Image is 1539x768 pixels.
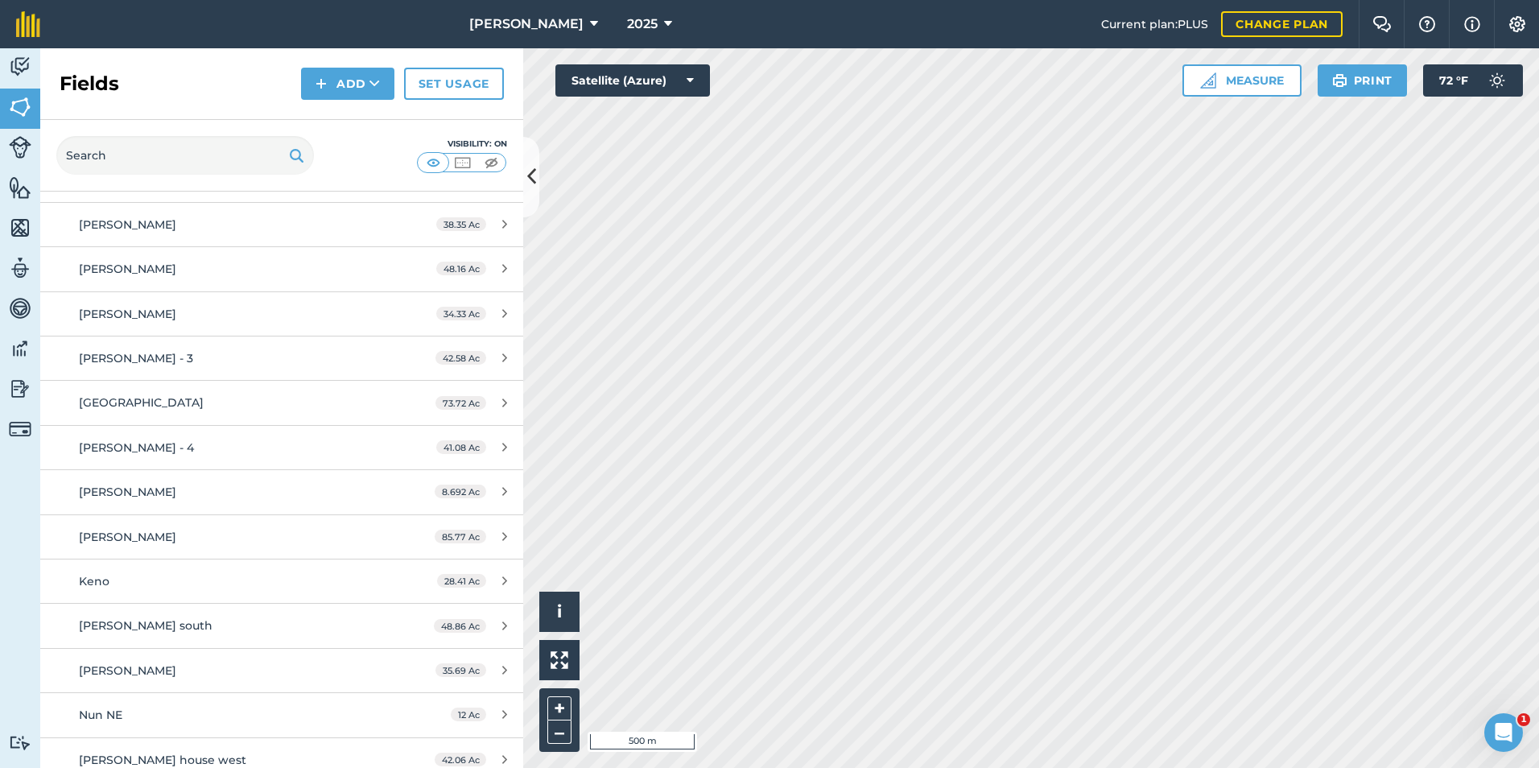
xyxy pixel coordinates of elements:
[40,604,523,647] a: [PERSON_NAME] south48.86 Ac
[40,470,523,514] a: [PERSON_NAME]8.692 Ac
[9,216,31,240] img: svg+xml;base64,PHN2ZyB4bWxucz0iaHR0cDovL3d3dy53My5vcmcvMjAwMC9zdmciIHdpZHRoPSI1NiIgaGVpZ2h0PSI2MC...
[79,753,246,767] span: [PERSON_NAME] house west
[9,95,31,119] img: svg+xml;base64,PHN2ZyB4bWxucz0iaHR0cDovL3d3dy53My5vcmcvMjAwMC9zdmciIHdpZHRoPSI1NiIgaGVpZ2h0PSI2MC...
[16,11,40,37] img: fieldmargin Logo
[437,574,486,588] span: 28.41 Ac
[1464,14,1480,34] img: svg+xml;base64,PHN2ZyB4bWxucz0iaHR0cDovL3d3dy53My5vcmcvMjAwMC9zdmciIHdpZHRoPSIxNyIgaGVpZ2h0PSIxNy...
[40,515,523,559] a: [PERSON_NAME]85.77 Ac
[56,136,314,175] input: Search
[79,262,176,276] span: [PERSON_NAME]
[79,574,109,588] span: Keno
[79,217,176,232] span: [PERSON_NAME]
[1332,71,1347,90] img: svg+xml;base64,PHN2ZyB4bWxucz0iaHR0cDovL3d3dy53My5vcmcvMjAwMC9zdmciIHdpZHRoPSIxOSIgaGVpZ2h0PSIyNC...
[40,559,523,603] a: Keno28.41 Ac
[40,337,523,380] a: [PERSON_NAME] - 342.58 Ac
[9,337,31,361] img: svg+xml;base64,PD94bWwgdmVyc2lvbj0iMS4wIiBlbmNvZGluZz0idXRmLTgiPz4KPCEtLSBHZW5lcmF0b3I6IEFkb2JlIE...
[435,485,486,498] span: 8.692 Ac
[79,530,176,544] span: [PERSON_NAME]
[481,155,501,171] img: svg+xml;base64,PHN2ZyB4bWxucz0iaHR0cDovL3d3dy53My5vcmcvMjAwMC9zdmciIHdpZHRoPSI1MCIgaGVpZ2h0PSI0MC...
[423,155,444,171] img: svg+xml;base64,PHN2ZyB4bWxucz0iaHR0cDovL3d3dy53My5vcmcvMjAwMC9zdmciIHdpZHRoPSI1MCIgaGVpZ2h0PSI0MC...
[40,292,523,336] a: [PERSON_NAME]34.33 Ac
[79,395,204,410] span: [GEOGRAPHIC_DATA]
[404,68,504,100] a: Set usage
[1200,72,1216,89] img: Ruler icon
[9,418,31,440] img: svg+xml;base64,PD94bWwgdmVyc2lvbj0iMS4wIiBlbmNvZGluZz0idXRmLTgiPz4KPCEtLSBHZW5lcmF0b3I6IEFkb2JlIE...
[79,351,193,365] span: [PERSON_NAME] - 3
[435,351,486,365] span: 42.58 Ac
[9,136,31,159] img: svg+xml;base64,PD94bWwgdmVyc2lvbj0iMS4wIiBlbmNvZGluZz0idXRmLTgiPz4KPCEtLSBHZW5lcmF0b3I6IEFkb2JlIE...
[1423,64,1523,97] button: 72 °F
[1101,15,1208,33] span: Current plan : PLUS
[551,651,568,669] img: Four arrows, one pointing top left, one top right, one bottom right and the last bottom left
[79,440,194,455] span: [PERSON_NAME] - 4
[1508,16,1527,32] img: A cog icon
[435,753,486,766] span: 42.06 Ac
[60,71,119,97] h2: Fields
[435,663,486,677] span: 35.69 Ac
[40,247,523,291] a: [PERSON_NAME]48.16 Ac
[79,618,212,633] span: [PERSON_NAME] south
[1221,11,1343,37] a: Change plan
[1182,64,1302,97] button: Measure
[436,262,486,275] span: 48.16 Ac
[539,592,580,632] button: i
[40,381,523,424] a: [GEOGRAPHIC_DATA]73.72 Ac
[9,735,31,750] img: svg+xml;base64,PD94bWwgdmVyc2lvbj0iMS4wIiBlbmNvZGluZz0idXRmLTgiPz4KPCEtLSBHZW5lcmF0b3I6IEFkb2JlIE...
[627,14,658,34] span: 2025
[1484,713,1523,752] iframe: Intercom live chat
[451,708,486,721] span: 12 Ac
[79,708,122,722] span: Nun NE
[9,175,31,200] img: svg+xml;base64,PHN2ZyB4bWxucz0iaHR0cDovL3d3dy53My5vcmcvMjAwMC9zdmciIHdpZHRoPSI1NiIgaGVpZ2h0PSI2MC...
[436,307,486,320] span: 34.33 Ac
[434,619,486,633] span: 48.86 Ac
[79,307,176,321] span: [PERSON_NAME]
[1417,16,1437,32] img: A question mark icon
[40,693,523,737] a: Nun NE12 Ac
[40,426,523,469] a: [PERSON_NAME] - 441.08 Ac
[452,155,472,171] img: svg+xml;base64,PHN2ZyB4bWxucz0iaHR0cDovL3d3dy53My5vcmcvMjAwMC9zdmciIHdpZHRoPSI1MCIgaGVpZ2h0PSI0MC...
[547,696,571,721] button: +
[1318,64,1408,97] button: Print
[435,396,486,410] span: 73.72 Ac
[40,649,523,692] a: [PERSON_NAME]35.69 Ac
[9,377,31,401] img: svg+xml;base64,PD94bWwgdmVyc2lvbj0iMS4wIiBlbmNvZGluZz0idXRmLTgiPz4KPCEtLSBHZW5lcmF0b3I6IEFkb2JlIE...
[436,217,486,231] span: 38.35 Ac
[436,440,486,454] span: 41.08 Ac
[1439,64,1468,97] span: 72 ° F
[555,64,710,97] button: Satellite (Azure)
[1481,64,1513,97] img: svg+xml;base64,PD94bWwgdmVyc2lvbj0iMS4wIiBlbmNvZGluZz0idXRmLTgiPz4KPCEtLSBHZW5lcmF0b3I6IEFkb2JlIE...
[301,68,394,100] button: Add
[9,256,31,280] img: svg+xml;base64,PD94bWwgdmVyc2lvbj0iMS4wIiBlbmNvZGluZz0idXRmLTgiPz4KPCEtLSBHZW5lcmF0b3I6IEFkb2JlIE...
[469,14,584,34] span: [PERSON_NAME]
[557,601,562,621] span: i
[9,55,31,79] img: svg+xml;base64,PD94bWwgdmVyc2lvbj0iMS4wIiBlbmNvZGluZz0idXRmLTgiPz4KPCEtLSBHZW5lcmF0b3I6IEFkb2JlIE...
[547,721,571,744] button: –
[1517,713,1530,726] span: 1
[417,138,507,151] div: Visibility: On
[316,74,327,93] img: svg+xml;base64,PHN2ZyB4bWxucz0iaHR0cDovL3d3dy53My5vcmcvMjAwMC9zdmciIHdpZHRoPSIxNCIgaGVpZ2h0PSIyNC...
[79,485,176,499] span: [PERSON_NAME]
[79,663,176,678] span: [PERSON_NAME]
[40,203,523,246] a: [PERSON_NAME]38.35 Ac
[289,146,304,165] img: svg+xml;base64,PHN2ZyB4bWxucz0iaHR0cDovL3d3dy53My5vcmcvMjAwMC9zdmciIHdpZHRoPSIxOSIgaGVpZ2h0PSIyNC...
[435,530,486,543] span: 85.77 Ac
[1372,16,1392,32] img: Two speech bubbles overlapping with the left bubble in the forefront
[9,296,31,320] img: svg+xml;base64,PD94bWwgdmVyc2lvbj0iMS4wIiBlbmNvZGluZz0idXRmLTgiPz4KPCEtLSBHZW5lcmF0b3I6IEFkb2JlIE...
